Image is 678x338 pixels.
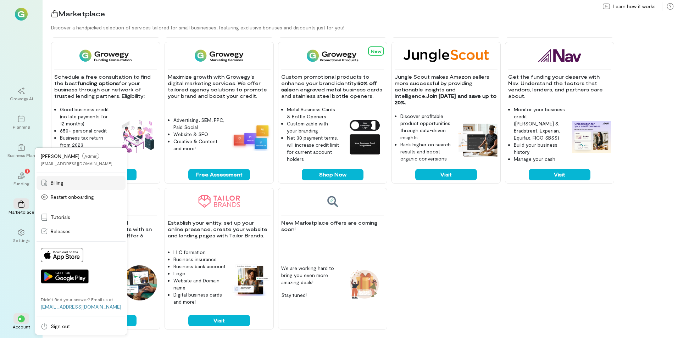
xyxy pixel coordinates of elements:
li: Website and Domain name [173,277,226,291]
div: Funding [13,181,29,186]
a: Restart onboarding [37,190,126,204]
button: Visit [415,169,477,180]
div: Settings [13,237,30,243]
span: Billing [51,179,63,186]
li: Business bank account [173,263,226,270]
p: Maximize growth with Growegy's digital marketing services. We offer tailored agency solutions to ... [168,74,271,99]
img: Growegy - Marketing Services [195,49,244,62]
a: Releases [37,224,126,238]
a: [EMAIL_ADDRESS][DOMAIN_NAME] [41,304,121,310]
strong: 50% off sale [281,80,378,92]
span: Sign out [51,323,70,330]
li: Good business credit (no late payments for 12 months) [60,106,112,127]
span: Admin [82,153,99,159]
li: Monitor your business credit ([PERSON_NAME] & Bradstreet, Experian, Equifax, FICO SBSS) [514,106,566,141]
p: Stay tuned! [281,292,339,299]
img: Growegy Promo Products [307,49,359,62]
a: Marketplace [9,195,34,220]
img: Nav feature [572,121,611,153]
p: We are working hard to bring you even more amazing deals! [281,265,339,286]
li: Business insurance [173,256,226,263]
img: Growegy - Marketing Services feature [232,123,271,151]
li: Discover profitable product opportunities through data-driven insights [400,113,453,141]
div: [EMAIL_ADDRESS][DOMAIN_NAME] [41,160,112,166]
img: Jungle Scout feature [459,124,498,157]
a: Settings [9,223,34,249]
span: Tutorials [51,214,70,221]
img: Nav [538,49,581,62]
span: 7 [26,168,29,174]
img: Funding Consultation feature [118,117,157,156]
button: Visit [529,169,590,180]
li: LLC formation [173,249,226,256]
img: Funding Consultation [79,49,132,62]
span: Learn how it works [613,3,656,10]
button: Free Assessment [188,169,250,180]
div: Business Plan [7,152,35,158]
a: Funding [9,167,34,192]
img: Download on App Store [41,248,83,262]
li: Manage your cash [514,156,566,163]
strong: Join [DATE] and save up to 20%. [395,93,498,105]
li: Advertising, SEM, PPC, Paid Social [173,117,226,131]
a: Tutorials [37,210,126,224]
li: Metal Business Cards & Bottle Openers [287,106,339,120]
span: [PERSON_NAME] [41,153,79,159]
a: Planning [9,110,34,135]
li: Customizable with your branding [287,120,339,134]
li: Rank higher on search results and boost organic conversions [400,141,453,162]
div: Marketplace [9,209,34,215]
div: Account [13,324,30,329]
img: Tailor Brands [198,195,240,208]
p: Custom promotional products to enhance your brand identity. on engraved metal business cards and ... [281,74,384,99]
li: Logo [173,270,226,277]
li: 650+ personal credit [60,127,112,134]
a: Billing [37,176,126,190]
a: Business Plan [9,138,34,164]
p: Establish your entity, set up your online presence, create your website and landing pages with Ta... [168,220,271,239]
span: New [371,49,381,53]
a: Sign out [37,319,126,333]
p: Schedule a free consultation to find the best for your business through our network of trusted le... [54,74,157,99]
div: Didn’t find your answer? Email us at [41,297,113,302]
button: Shop Now [302,169,363,180]
span: Restart onboarding [51,193,94,201]
p: New Marketplace offers are coming soon! [281,220,384,232]
div: Planning [13,124,30,130]
p: Get the funding your deserve with Nav. Understand the factors that vendors, lenders, and partners... [508,74,611,99]
li: Website & SEO [173,131,226,138]
a: Growegy AI [9,81,34,107]
img: Coming soon feature [345,265,384,304]
li: Business tax return from 2023 [60,134,112,148]
li: Build your business history [514,141,566,156]
div: Growegy AI [10,96,33,101]
div: Discover a handpicked selection of services tailored for small businesses, featuring exclusive bo... [51,24,678,31]
img: Growegy Promo Products feature [345,117,384,156]
li: Creative & Content and more! [173,138,226,152]
strong: funding options [77,80,119,86]
p: Jungle Scout makes Amazon sellers more successful by providing actionable insights and intelligence. [395,74,498,106]
img: Get it on Google Play [41,269,89,283]
button: Visit [188,315,250,326]
span: Releases [51,228,71,235]
li: Digital business cards and more! [173,291,226,305]
img: Jungle Scout [404,49,489,62]
span: Marketplace [58,9,105,18]
li: Net 30 payment terms, will increase credit limit for current account holders [287,134,339,163]
img: Coming soon [327,195,339,208]
img: Tailor Brands feature [232,263,271,297]
img: QuickBooks feature [118,265,157,300]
